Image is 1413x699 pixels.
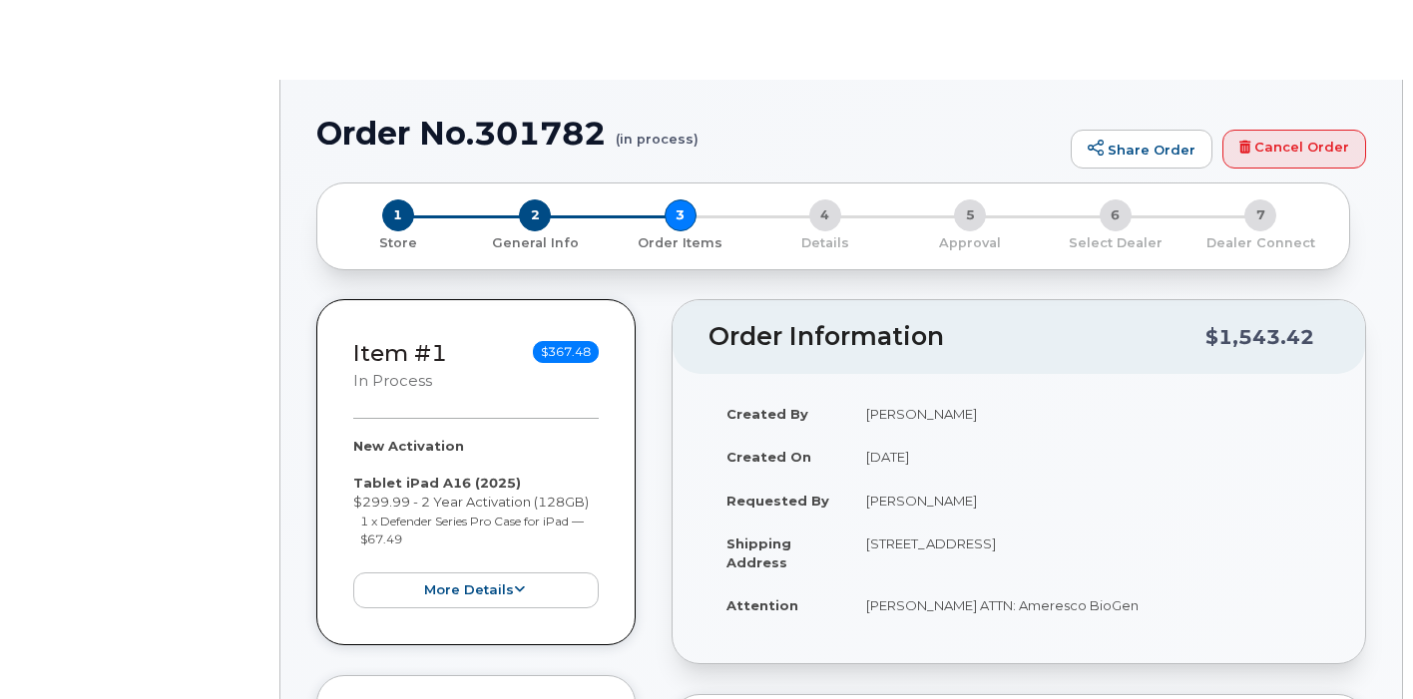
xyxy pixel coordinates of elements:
p: Store [341,234,454,252]
h2: Order Information [708,323,1205,351]
span: 1 [382,199,414,231]
strong: Created By [726,406,808,422]
td: [PERSON_NAME] [848,479,1329,523]
div: $299.99 - 2 Year Activation (128GB) [353,437,599,608]
button: more details [353,572,599,609]
span: $367.48 [533,341,599,363]
strong: Attention [726,597,798,613]
td: [STREET_ADDRESS] [848,522,1329,583]
strong: New Activation [353,438,464,454]
a: Share Order [1071,130,1212,170]
strong: Created On [726,449,811,465]
small: 1 x Defender Series Pro Case for iPad — $67.49 [360,514,584,547]
small: (in process) [616,116,699,147]
a: 1 Store [333,231,462,252]
a: 2 General Info [462,231,607,252]
small: in process [353,372,432,390]
td: [PERSON_NAME] [848,392,1329,436]
p: General Info [470,234,599,252]
strong: Tablet iPad A16 (2025) [353,475,521,491]
td: [PERSON_NAME] ATTN: Ameresco BioGen [848,583,1329,627]
a: Item #1 [353,339,447,367]
h1: Order No.301782 [316,116,1061,151]
strong: Shipping Address [726,535,791,570]
strong: Requested By [726,493,829,509]
td: [DATE] [848,435,1329,479]
span: 2 [519,199,551,231]
a: Cancel Order [1222,130,1366,170]
div: $1,543.42 [1205,318,1314,356]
